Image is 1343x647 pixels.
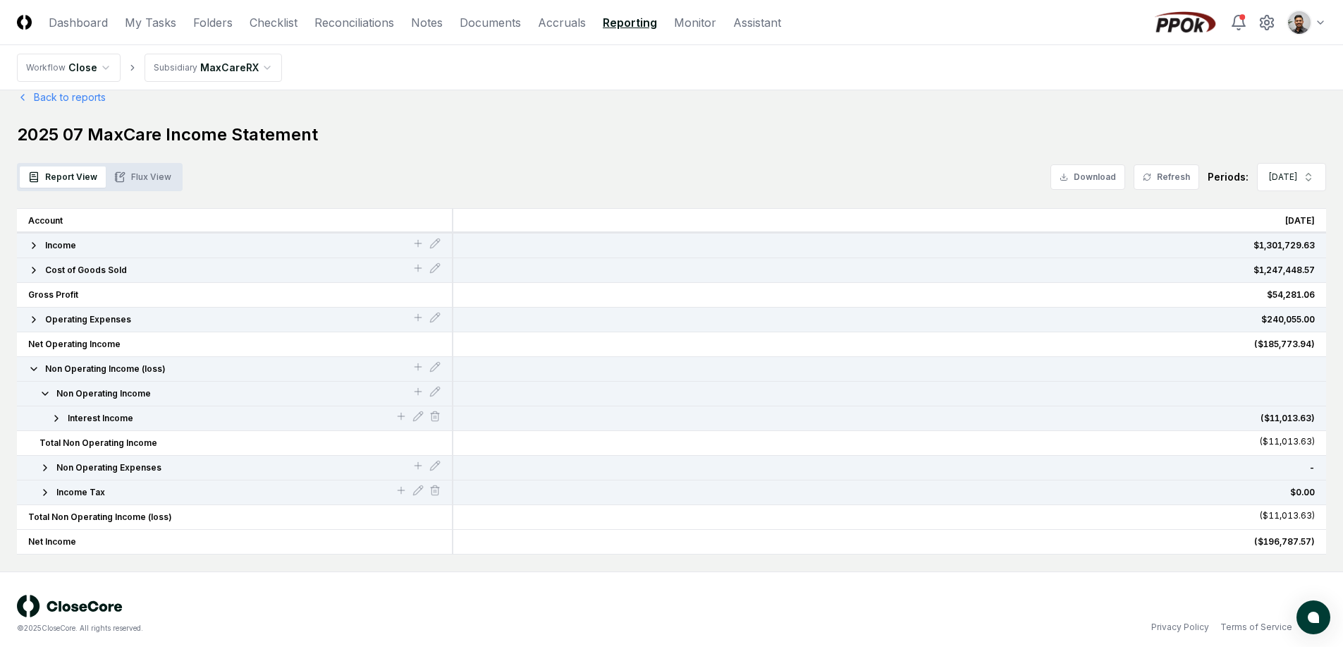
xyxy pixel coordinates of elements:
button: Gross Profit [28,289,441,301]
a: Reconciliations [314,14,394,31]
div: ($11,013.63) [465,412,1315,425]
span: Net Operating Income [28,338,121,351]
a: Notes [411,14,443,31]
button: atlas-launcher [1296,600,1330,634]
a: Dashboard [49,14,108,31]
button: Income Tax [39,486,395,499]
span: Total Non Operating Income [39,437,157,449]
div: $54,281.06 [465,289,1315,301]
a: Reporting [603,14,657,31]
div: [DATE] [453,208,1326,234]
span: Income Tax [56,486,105,499]
button: Refresh [1134,164,1199,190]
button: Download [1050,164,1125,190]
button: Non Operating Income (loss) [28,363,412,375]
div: $0.00 [465,486,1315,499]
button: Cost of Goods Sold [28,264,412,277]
span: Non Operating Income [56,387,151,400]
button: Net Income [28,536,441,548]
a: Checklist [250,14,298,31]
span: Non Operating Expenses [56,461,161,474]
a: Privacy Policy [1151,621,1209,634]
a: Folders [193,14,233,31]
span: Interest Income [68,412,133,425]
button: Report View [20,167,106,188]
div: ($185,773.94) [465,338,1315,351]
img: Logo [17,15,32,30]
img: logo [17,595,123,617]
h1: 2025 07 MaxCare Income Statement [17,123,1326,146]
a: Accruals [538,14,586,31]
a: Back to reports [17,90,106,104]
span: Total Non Operating Income (loss) [28,511,172,524]
button: Income [28,239,412,252]
div: © 2025 CloseCore. All rights reserved. [17,623,672,634]
button: Non Operating Income [39,387,412,400]
button: Total Non Operating Income [39,437,441,449]
button: Flux View [106,167,180,188]
div: $1,301,729.63 [465,239,1315,252]
img: d09822cc-9b6d-4858-8d66-9570c114c672_eec49429-a748-49a0-a6ec-c7bd01c6482e.png [1288,11,1311,34]
span: [DATE] [1269,171,1297,183]
span: Cost of Goods Sold [45,264,127,277]
button: Non Operating Expenses [39,461,412,474]
a: Documents [460,14,521,31]
div: Subsidiary [154,61,197,74]
button: Total Non Operating Income (loss) [28,511,441,524]
span: Net Income [28,536,76,548]
a: Monitor [674,14,716,31]
div: ($11,013.63) [1259,437,1315,446]
a: My Tasks [125,14,176,31]
div: Workflow [26,61,66,74]
button: Interest Income [51,412,395,425]
button: ($11,013.63) [1245,512,1315,520]
img: PPOk logo [1151,11,1219,34]
button: Net Operating Income [28,338,441,351]
nav: breadcrumb [17,54,282,82]
div: Account [17,208,453,234]
button: ($11,013.63) [1245,437,1315,446]
span: Income [45,239,76,252]
a: Terms of Service [1220,621,1292,634]
div: - [465,461,1315,474]
span: Gross Profit [28,289,78,301]
div: $240,055.00 [465,313,1315,326]
a: Assistant [733,14,781,31]
span: Operating Expenses [45,313,131,326]
div: Periods: [1208,169,1249,184]
div: ($196,787.57) [465,536,1315,548]
button: Operating Expenses [28,313,412,326]
span: Non Operating Income (loss) [45,363,166,375]
div: $1,247,448.57 [465,264,1315,277]
div: ($11,013.63) [1259,512,1315,520]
